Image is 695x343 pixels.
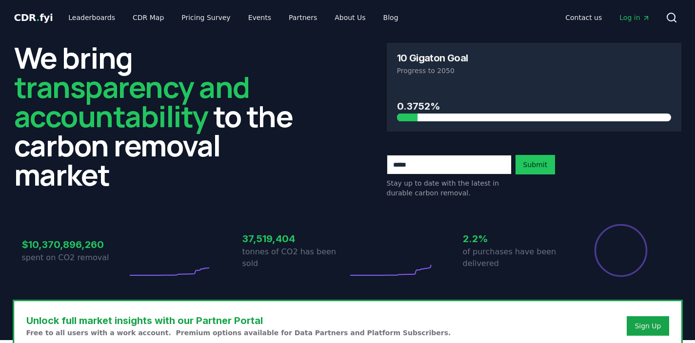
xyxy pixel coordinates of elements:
[14,12,53,23] span: CDR fyi
[242,246,348,269] p: tonnes of CO2 has been sold
[14,11,53,24] a: CDR.fyi
[387,178,512,198] p: Stay up to date with the latest in durable carbon removal.
[397,99,671,114] h3: 0.3752%
[635,321,661,331] a: Sign Up
[22,237,127,252] h3: $10,370,896,260
[125,9,172,26] a: CDR Map
[60,9,123,26] a: Leaderboards
[376,9,406,26] a: Blog
[327,9,373,26] a: About Us
[557,9,610,26] a: Contact us
[242,231,348,246] h3: 37,519,404
[22,252,127,264] p: spent on CO2 removal
[619,13,650,22] span: Log in
[14,43,309,189] h2: We bring to the carbon removal market
[627,316,669,336] button: Sign Up
[612,9,657,26] a: Log in
[594,223,648,278] div: Percentage of sales delivered
[281,9,325,26] a: Partners
[36,12,40,23] span: .
[60,9,406,26] nav: Main
[240,9,279,26] a: Events
[397,66,671,76] p: Progress to 2050
[397,53,468,63] h3: 10 Gigaton Goal
[174,9,238,26] a: Pricing Survey
[14,67,250,136] span: transparency and accountability
[463,246,568,269] p: of purchases have been delivered
[26,328,451,338] p: Free to all users with a work account. Premium options available for Data Partners and Platform S...
[26,313,451,328] h3: Unlock full market insights with our Partner Portal
[463,231,568,246] h3: 2.2%
[516,155,556,174] button: Submit
[557,9,657,26] nav: Main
